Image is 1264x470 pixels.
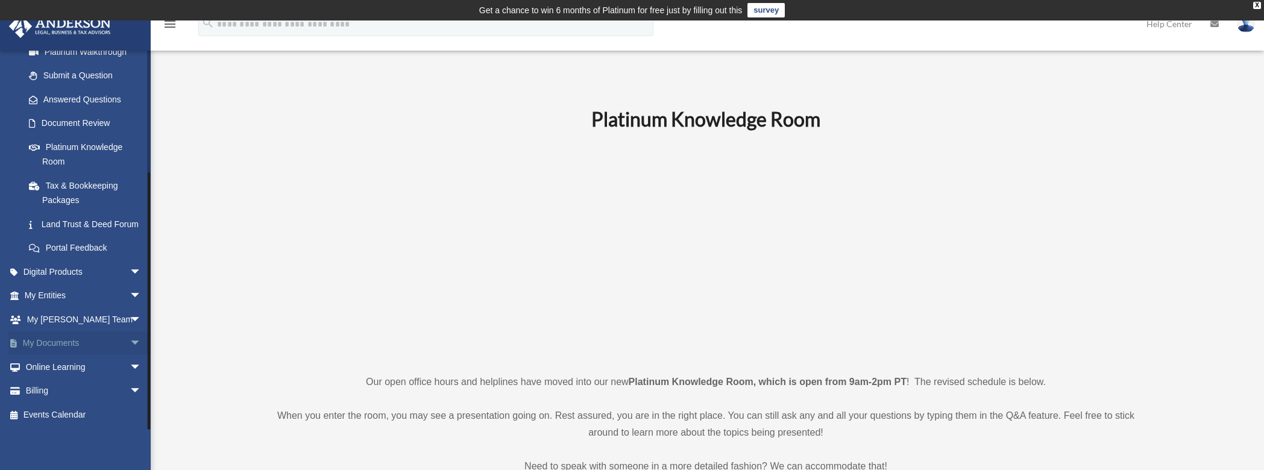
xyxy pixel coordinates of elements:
a: Submit a Question [17,64,160,88]
span: arrow_drop_down [130,379,154,404]
i: search [201,16,215,30]
a: My Documentsarrow_drop_down [8,331,160,356]
a: Platinum Walkthrough [17,40,160,64]
strong: Platinum Knowledge Room, which is open from 9am-2pm PT [629,377,907,387]
span: arrow_drop_down [130,260,154,284]
i: menu [163,17,177,31]
span: arrow_drop_down [130,331,154,356]
a: My [PERSON_NAME] Teamarrow_drop_down [8,307,160,331]
a: Answered Questions [17,87,160,111]
div: close [1253,2,1261,9]
a: Land Trust & Deed Forum [17,212,160,236]
a: survey [747,3,785,17]
span: arrow_drop_down [130,355,154,380]
b: Platinum Knowledge Room [591,107,820,131]
iframe: 231110_Toby_KnowledgeRoom [525,148,887,351]
img: User Pic [1237,15,1255,33]
a: Tax & Bookkeeping Packages [17,174,160,212]
a: menu [163,21,177,31]
a: Billingarrow_drop_down [8,379,160,403]
span: arrow_drop_down [130,284,154,309]
a: Online Learningarrow_drop_down [8,355,160,379]
a: Document Review [17,111,160,136]
p: When you enter the room, you may see a presentation going on. Rest assured, you are in the right ... [265,407,1148,441]
a: Platinum Knowledge Room [17,135,154,174]
a: Digital Productsarrow_drop_down [8,260,160,284]
a: Portal Feedback [17,236,160,260]
p: Our open office hours and helplines have moved into our new ! The revised schedule is below. [265,374,1148,390]
span: arrow_drop_down [130,307,154,332]
a: My Entitiesarrow_drop_down [8,284,160,308]
a: Events Calendar [8,403,160,427]
div: Get a chance to win 6 months of Platinum for free just by filling out this [479,3,743,17]
img: Anderson Advisors Platinum Portal [5,14,115,38]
